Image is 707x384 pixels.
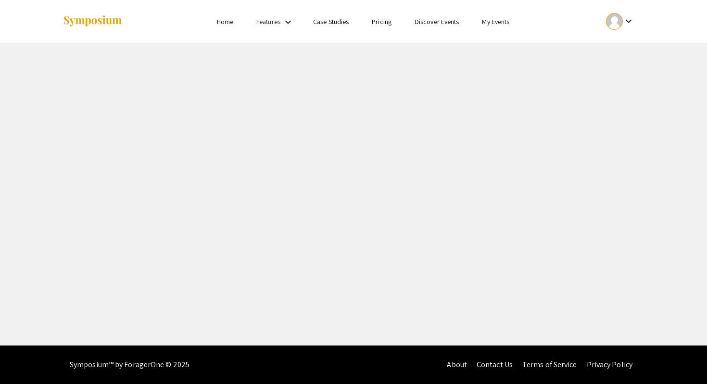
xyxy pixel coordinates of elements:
[70,346,189,384] div: Symposium™ by ForagerOne © 2025
[587,359,632,370] a: Privacy Policy
[623,15,634,27] mat-icon: Expand account dropdown
[63,15,123,28] img: Symposium by ForagerOne
[217,17,233,26] a: Home
[482,17,509,26] a: My Events
[477,359,513,370] a: Contact Us
[282,16,294,28] mat-icon: Expand Features list
[596,11,644,32] button: Expand account dropdown
[522,359,577,370] a: Terms of Service
[256,17,280,26] a: Features
[372,17,391,26] a: Pricing
[313,17,349,26] a: Case Studies
[447,359,467,370] a: About
[415,17,459,26] a: Discover Events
